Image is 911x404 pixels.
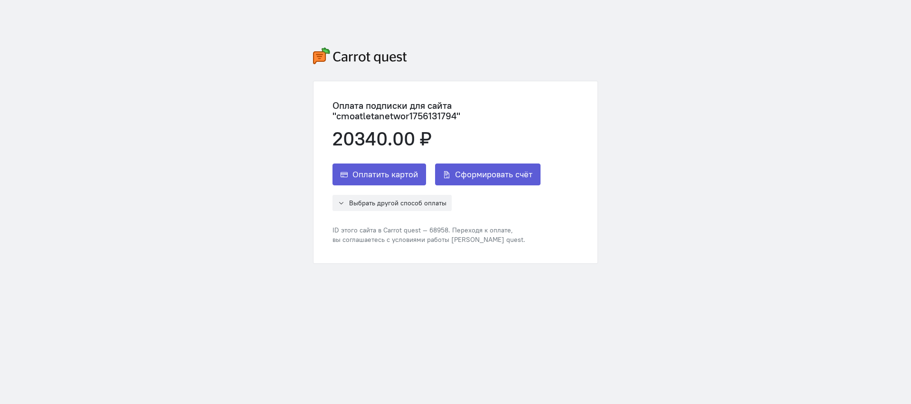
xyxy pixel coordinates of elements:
button: Выбрать другой способ оплаты [332,195,452,211]
span: Сформировать счёт [455,169,532,180]
button: Оплатить картой [332,164,426,185]
button: Сформировать счёт [435,164,541,185]
div: ID этого сайта в Carrot quest — 68958. Переходя к оплате, вы соглашаетесь с условиями работы [PER... [332,225,579,244]
div: Оплата подписки для сайта "cmoatletanetwor1756131794" [332,100,579,121]
div: 20340.00 ₽ [332,128,579,149]
img: carrot-quest-logo.svg [313,48,407,64]
span: Оплатить картой [352,169,418,180]
span: Выбрать другой способ оплаты [349,199,446,207]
